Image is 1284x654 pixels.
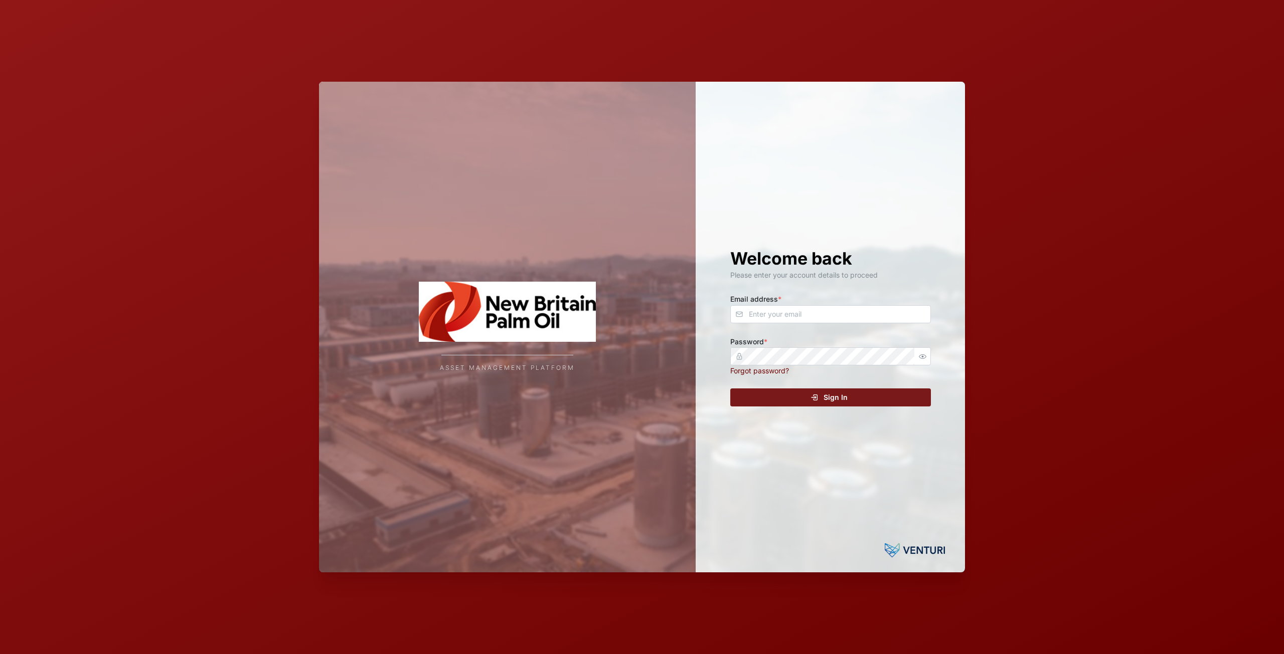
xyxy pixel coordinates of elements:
div: Please enter your account details to proceed [730,270,931,281]
button: Sign In [730,388,931,406]
input: Enter your email [730,305,931,323]
span: Sign In [824,389,848,406]
a: Forgot password? [730,366,789,375]
img: Powered by: Venturi [885,540,945,560]
img: Company Logo [407,282,608,342]
label: Password [730,336,767,347]
div: Asset Management Platform [440,363,575,373]
label: Email address [730,294,781,305]
h1: Welcome back [730,248,931,270]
